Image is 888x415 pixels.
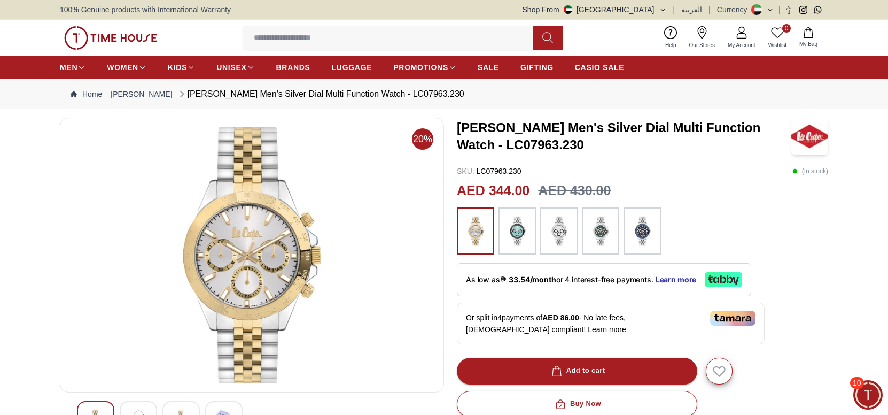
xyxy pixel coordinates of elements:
p: LC07963.230 [457,166,521,176]
div: Or split in 4 payments of - No late fees, [DEMOGRAPHIC_DATA] compliant! [457,303,765,344]
span: | [708,4,711,15]
span: CASIO SALE [575,62,625,73]
a: 0Wishlist [762,24,793,51]
a: Whatsapp [814,6,822,14]
span: My Bag [795,40,822,48]
img: ... [64,26,157,50]
span: | [673,4,675,15]
span: BRANDS [276,62,310,73]
img: Tamara [710,311,755,326]
img: ... [587,213,614,249]
div: [PERSON_NAME] Men's Silver Dial Multi Function Watch - LC07963.230 [177,88,464,101]
img: ... [504,213,531,249]
a: GIFTING [520,58,554,77]
span: Help [661,41,681,49]
button: My Bag [793,25,824,50]
h3: [PERSON_NAME] Men's Silver Dial Multi Function Watch - LC07963.230 [457,119,791,153]
p: ( In stock ) [792,166,828,176]
span: UNISEX [216,62,246,73]
a: Instagram [799,6,807,14]
div: Add to cart [549,365,605,377]
a: Our Stores [683,24,721,51]
span: GIFTING [520,62,554,73]
a: Facebook [785,6,793,14]
span: WOMEN [107,62,138,73]
img: Lee Cooper Men's Silver Dial Multi Function Watch - LC07963.230 [791,118,828,155]
a: Help [659,24,683,51]
span: 100% Genuine products with International Warranty [60,4,231,15]
button: العربية [681,4,702,15]
span: KIDS [168,62,187,73]
nav: Breadcrumb [60,79,828,109]
span: LUGGAGE [332,62,372,73]
div: Chat Widget [853,380,883,410]
a: KIDS [168,58,195,77]
img: Lee Cooper Men's Silver Dial Multi Function Watch - LC07963.230 [69,127,435,383]
button: Add to cart [457,358,697,385]
span: Our Stores [685,41,719,49]
span: Wishlist [764,41,791,49]
span: 0 [782,24,791,33]
div: Currency [717,4,752,15]
a: BRANDS [276,58,310,77]
span: | [778,4,781,15]
span: 20% [412,128,433,150]
a: Home [71,89,102,99]
a: PROMOTIONS [393,58,456,77]
h3: AED 430.00 [538,181,611,201]
span: SKU : [457,167,474,175]
a: LUGGAGE [332,58,372,77]
span: PROMOTIONS [393,62,448,73]
a: [PERSON_NAME] [111,89,172,99]
img: ... [546,213,572,249]
span: My Account [723,41,760,49]
a: SALE [478,58,499,77]
span: 10 [850,377,864,389]
div: Buy Now [553,398,601,410]
img: ... [462,213,489,249]
a: UNISEX [216,58,254,77]
button: Shop From[GEOGRAPHIC_DATA] [523,4,667,15]
span: AED 86.00 [542,313,579,322]
a: MEN [60,58,85,77]
a: CASIO SALE [575,58,625,77]
span: SALE [478,62,499,73]
img: United Arab Emirates [564,5,572,14]
a: WOMEN [107,58,146,77]
span: MEN [60,62,77,73]
h2: AED 344.00 [457,181,529,201]
img: ... [629,213,656,249]
span: Learn more [588,325,626,334]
